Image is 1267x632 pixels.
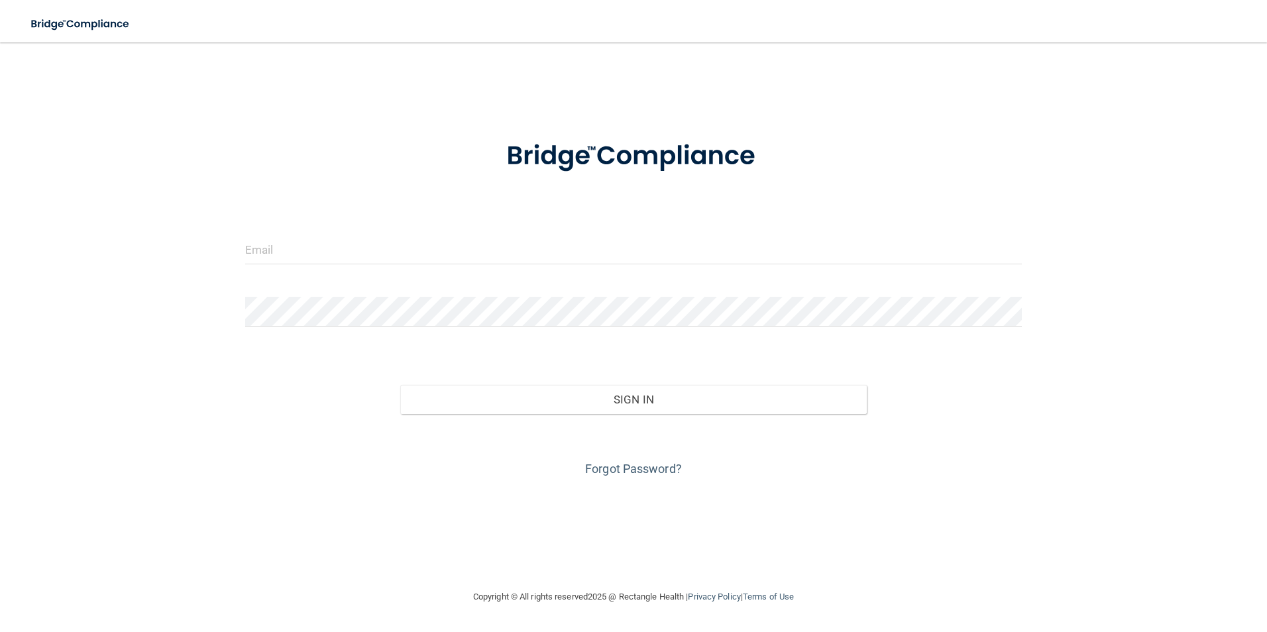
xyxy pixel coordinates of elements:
[392,576,875,618] div: Copyright © All rights reserved 2025 @ Rectangle Health | |
[245,235,1022,264] input: Email
[743,592,794,602] a: Terms of Use
[20,11,142,38] img: bridge_compliance_login_screen.278c3ca4.svg
[585,462,682,476] a: Forgot Password?
[688,592,740,602] a: Privacy Policy
[479,122,788,191] img: bridge_compliance_login_screen.278c3ca4.svg
[400,385,867,414] button: Sign In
